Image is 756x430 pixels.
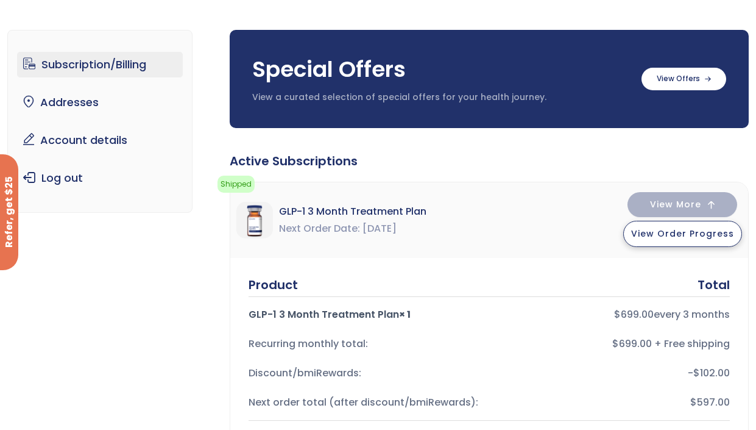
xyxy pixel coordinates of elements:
p: View a curated selection of special offers for your health journey. [252,91,629,104]
div: - [499,365,730,382]
a: Subscription/Billing [17,52,183,77]
button: View Order Progress [623,221,742,247]
div: Recurring monthly total: [249,335,479,353]
a: Addresses [17,90,183,115]
div: Discount/bmiRewards: [249,365,479,382]
span: View Order Progress [631,228,734,240]
div: $699.00 + Free shipping [499,335,730,353]
span: 102.00 [693,366,730,380]
span: View More [650,201,701,209]
div: Next order total (after discount/bmiRewards): [249,394,479,411]
div: Product [249,276,298,293]
span: $ [614,307,621,321]
span: [DATE] [362,220,397,237]
div: $597.00 [499,394,730,411]
a: Account details [17,127,183,153]
h3: Special Offers [252,54,629,85]
span: $ [693,366,700,380]
a: Log out [17,165,183,191]
div: every 3 months [499,306,730,323]
div: Active Subscriptions [230,152,748,170]
span: Shipped [217,176,255,193]
div: GLP-1 3 Month Treatment Plan [249,306,479,323]
button: View More [627,192,737,217]
div: Total [698,276,730,293]
span: GLP-1 3 Month Treatment Plan [279,203,426,220]
span: Next Order Date [279,220,360,237]
strong: × 1 [399,307,411,321]
bdi: 699.00 [614,307,654,321]
nav: Account pages [7,30,193,213]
